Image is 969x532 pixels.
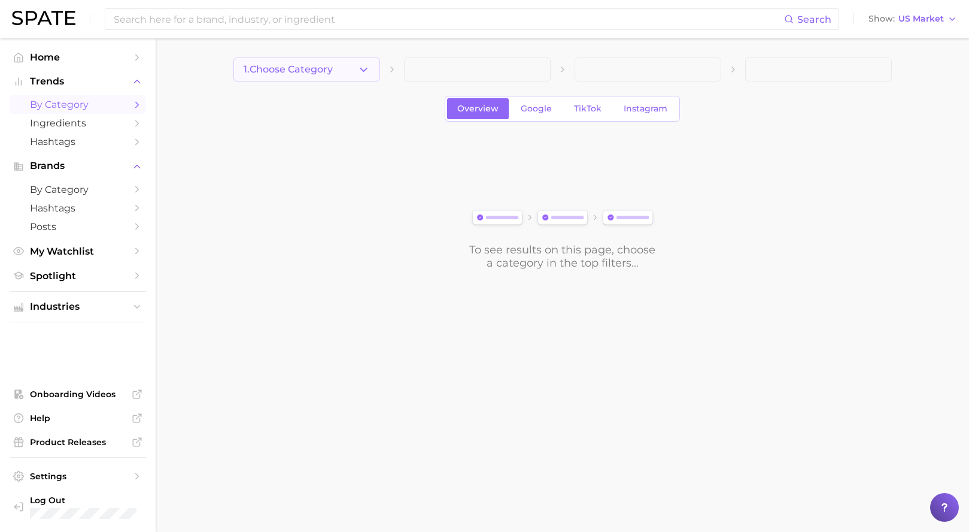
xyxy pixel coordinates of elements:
span: US Market [898,16,944,22]
span: Hashtags [30,136,126,147]
img: svg%3e [469,208,657,229]
a: Overview [447,98,509,119]
span: TikTok [574,104,602,114]
span: Brands [30,161,126,171]
a: My Watchlist [10,242,146,261]
span: Onboarding Videos [30,389,126,400]
a: TikTok [564,98,612,119]
span: Home [30,52,126,63]
span: Overview [457,104,499,114]
a: by Category [10,180,146,199]
a: Posts [10,217,146,236]
span: Industries [30,301,126,312]
a: Help [10,409,146,427]
span: Help [30,413,126,424]
button: ShowUS Market [865,11,960,27]
a: Log out. Currently logged in with e-mail emily.frye@galderma.com. [10,491,146,522]
a: Onboarding Videos [10,385,146,403]
a: Product Releases [10,433,146,451]
input: Search here for a brand, industry, or ingredient [113,9,784,29]
span: Trends [30,76,126,87]
a: Settings [10,467,146,485]
span: Posts [30,221,126,232]
span: Ingredients [30,117,126,129]
div: To see results on this page, choose a category in the top filters... [469,243,657,270]
a: Home [10,48,146,66]
button: Brands [10,157,146,175]
span: Show [868,16,895,22]
img: SPATE [12,11,75,25]
span: by Category [30,99,126,110]
span: Product Releases [30,437,126,448]
span: Spotlight [30,270,126,282]
a: Google [511,98,562,119]
a: Instagram [613,98,678,119]
span: 1. Choose Category [244,64,333,75]
a: Hashtags [10,199,146,217]
span: My Watchlist [30,246,126,257]
button: 1.Choose Category [233,58,380,81]
span: Settings [30,471,126,482]
a: Spotlight [10,267,146,285]
a: by Category [10,95,146,114]
span: Search [797,14,831,25]
button: Trends [10,72,146,90]
span: Google [521,104,552,114]
a: Ingredients [10,114,146,132]
span: Instagram [624,104,667,114]
a: Hashtags [10,132,146,151]
button: Industries [10,298,146,316]
span: Hashtags [30,202,126,214]
span: Log Out [30,495,140,506]
span: by Category [30,184,126,195]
